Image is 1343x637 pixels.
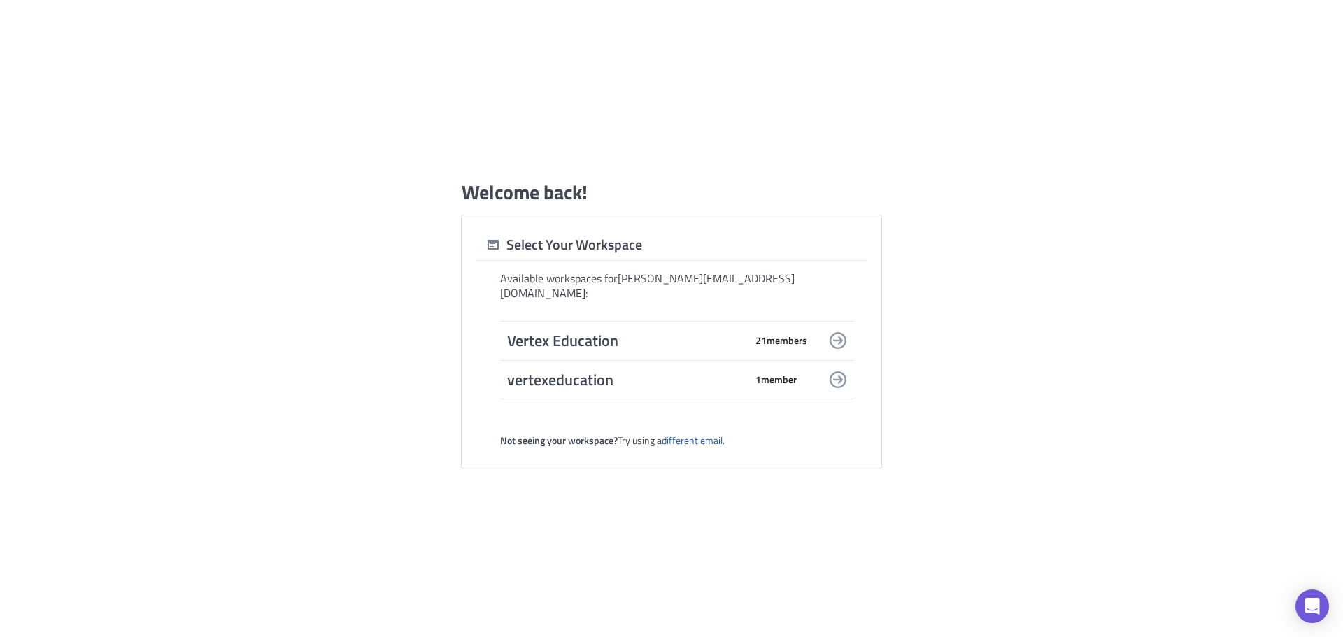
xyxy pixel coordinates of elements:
a: different email [662,433,723,448]
div: Open Intercom Messenger [1295,589,1329,623]
span: vertexeducation [507,370,745,389]
div: Select Your Workspace [476,236,642,254]
div: Try using a . [500,434,853,447]
span: 21 member s [755,334,807,347]
div: Available workspaces for [PERSON_NAME][EMAIL_ADDRESS][DOMAIN_NAME] : [500,271,853,300]
span: 1 member [755,373,797,386]
h1: Welcome back! [462,180,588,205]
span: Vertex Education [507,331,745,350]
strong: Not seeing your workspace? [500,433,618,448]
